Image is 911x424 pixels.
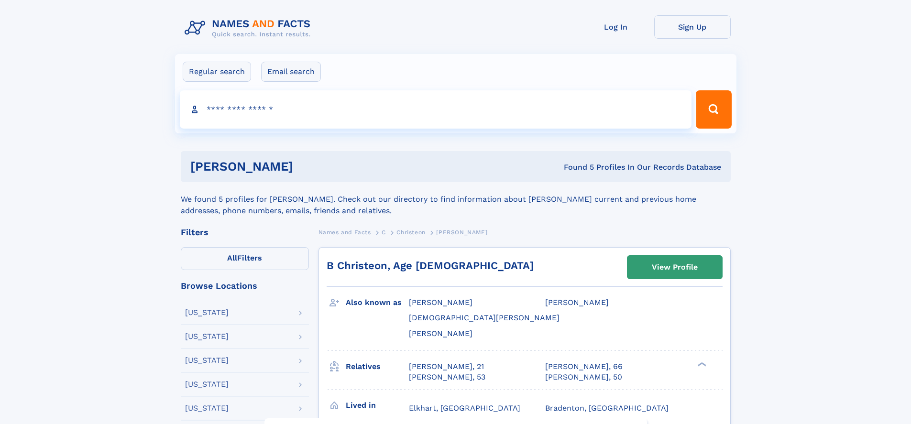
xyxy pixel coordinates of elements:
[545,403,669,413] span: Bradenton, [GEOGRAPHIC_DATA]
[545,298,609,307] span: [PERSON_NAME]
[654,15,731,39] a: Sign Up
[261,62,321,82] label: Email search
[181,228,309,237] div: Filters
[436,229,487,236] span: [PERSON_NAME]
[545,372,622,382] a: [PERSON_NAME], 50
[382,229,386,236] span: C
[396,226,425,238] a: Christeon
[185,404,229,412] div: [US_STATE]
[695,361,707,367] div: ❯
[181,247,309,270] label: Filters
[578,15,654,39] a: Log In
[696,90,731,129] button: Search Button
[185,309,229,316] div: [US_STATE]
[346,397,409,413] h3: Lived in
[318,226,371,238] a: Names and Facts
[346,294,409,311] h3: Also known as
[190,161,428,173] h1: [PERSON_NAME]
[409,403,520,413] span: Elkhart, [GEOGRAPHIC_DATA]
[346,359,409,375] h3: Relatives
[227,253,237,262] span: All
[327,260,534,272] a: B Christeon, Age [DEMOGRAPHIC_DATA]
[652,256,698,278] div: View Profile
[185,381,229,388] div: [US_STATE]
[396,229,425,236] span: Christeon
[181,15,318,41] img: Logo Names and Facts
[180,90,692,129] input: search input
[409,313,560,322] span: [DEMOGRAPHIC_DATA][PERSON_NAME]
[409,298,472,307] span: [PERSON_NAME]
[181,182,731,217] div: We found 5 profiles for [PERSON_NAME]. Check out our directory to find information about [PERSON_...
[627,256,722,279] a: View Profile
[545,361,623,372] a: [PERSON_NAME], 66
[183,62,251,82] label: Regular search
[409,372,485,382] a: [PERSON_NAME], 53
[409,361,484,372] a: [PERSON_NAME], 21
[185,357,229,364] div: [US_STATE]
[382,226,386,238] a: C
[409,329,472,338] span: [PERSON_NAME]
[428,162,721,173] div: Found 5 Profiles In Our Records Database
[185,333,229,340] div: [US_STATE]
[181,282,309,290] div: Browse Locations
